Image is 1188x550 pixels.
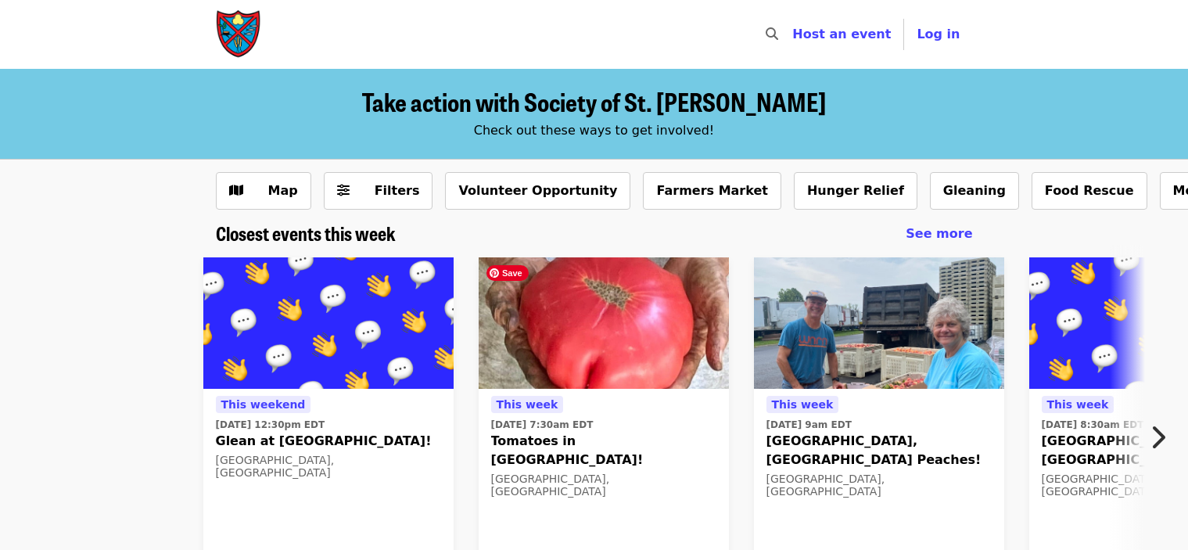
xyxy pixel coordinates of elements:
[445,172,630,210] button: Volunteer Opportunity
[337,183,350,198] i: sliders-h icon
[216,172,311,210] button: Show map view
[792,27,891,41] a: Host an event
[216,432,441,451] span: Glean at [GEOGRAPHIC_DATA]!
[216,222,396,245] a: Closest events this week
[497,398,558,411] span: This week
[221,398,306,411] span: This weekend
[491,473,716,499] div: [GEOGRAPHIC_DATA], [GEOGRAPHIC_DATA]
[772,398,834,411] span: This week
[216,9,263,59] img: Society of St. Andrew - Home
[904,19,972,50] button: Log in
[324,172,433,210] button: Filters (0 selected)
[1042,418,1144,432] time: [DATE] 8:30am EDT
[203,257,454,389] img: Glean at Lynchburg Community Market! organized by Society of St. Andrew
[216,418,325,432] time: [DATE] 12:30pm EDT
[1150,422,1165,452] i: chevron-right icon
[491,432,716,469] span: Tomatoes in [GEOGRAPHIC_DATA]!
[906,225,972,243] a: See more
[788,16,800,53] input: Search
[754,257,1004,389] img: Covesville, VA Peaches! organized by Society of St. Andrew
[917,27,960,41] span: Log in
[362,83,826,120] span: Take action with Society of St. [PERSON_NAME]
[766,27,778,41] i: search icon
[930,172,1019,210] button: Gleaning
[491,418,594,432] time: [DATE] 7:30am EDT
[766,432,992,469] span: [GEOGRAPHIC_DATA], [GEOGRAPHIC_DATA] Peaches!
[766,418,852,432] time: [DATE] 9am EDT
[766,473,992,499] div: [GEOGRAPHIC_DATA], [GEOGRAPHIC_DATA]
[1047,398,1109,411] span: This week
[643,172,781,210] button: Farmers Market
[216,454,441,480] div: [GEOGRAPHIC_DATA], [GEOGRAPHIC_DATA]
[216,121,973,140] div: Check out these ways to get involved!
[486,265,529,281] span: Save
[1032,172,1147,210] button: Food Rescue
[794,172,917,210] button: Hunger Relief
[268,183,298,198] span: Map
[229,183,243,198] i: map icon
[479,257,729,389] img: Tomatoes in China Grove! organized by Society of St. Andrew
[203,222,985,245] div: Closest events this week
[906,226,972,241] span: See more
[375,183,420,198] span: Filters
[216,219,396,246] span: Closest events this week
[1136,415,1188,459] button: Next item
